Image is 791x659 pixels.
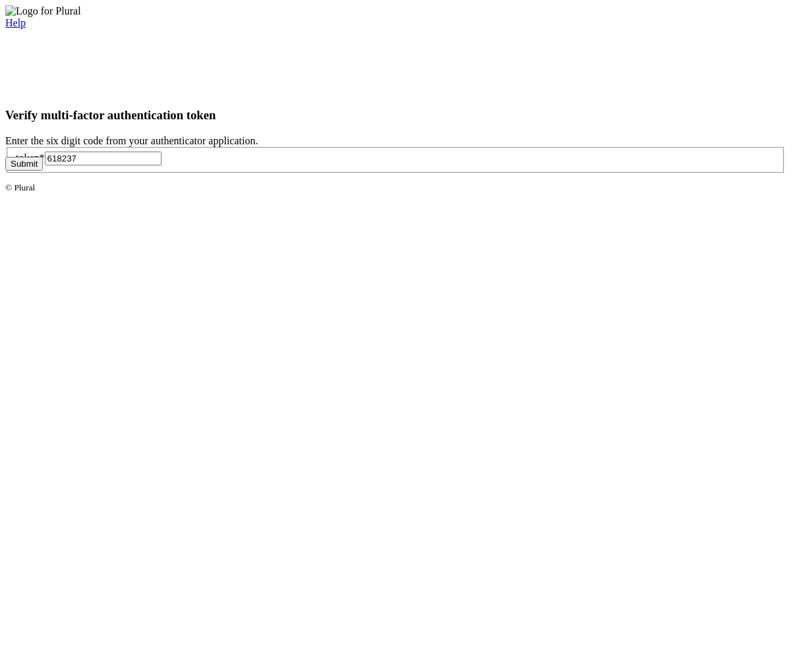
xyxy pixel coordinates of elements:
div: Enter the six digit code from your authenticator application. [5,135,786,147]
a: Help [5,17,26,28]
button: Submit [5,157,43,171]
label: token [16,152,45,163]
h3: Verify multi-factor authentication token [5,108,786,123]
img: Logo for Plural [5,5,81,17]
small: © Plural [5,183,35,192]
input: Six-digit code [45,152,161,165]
